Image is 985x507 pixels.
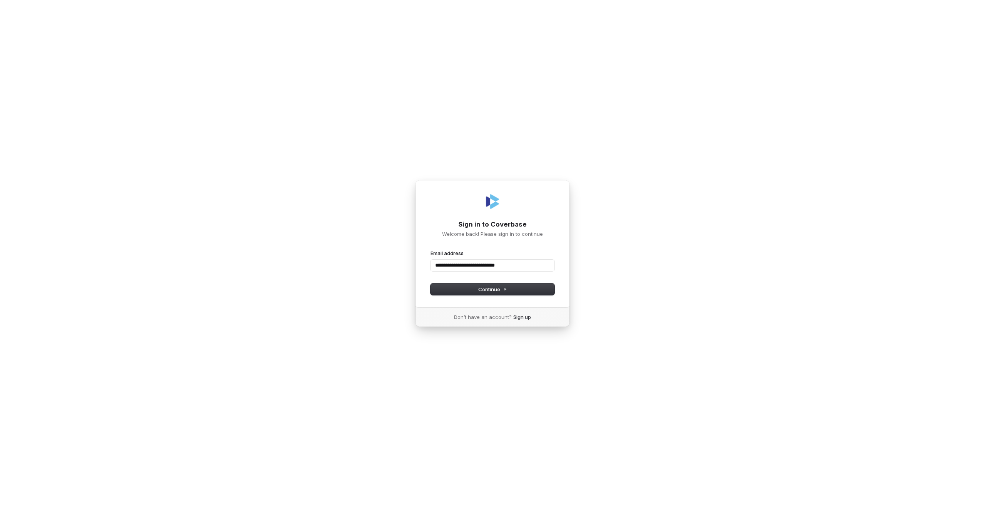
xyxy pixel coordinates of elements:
img: Coverbase [483,192,502,211]
span: Continue [478,286,507,293]
a: Sign up [513,314,531,320]
button: Continue [431,284,554,295]
p: Welcome back! Please sign in to continue [431,230,554,237]
h1: Sign in to Coverbase [431,220,554,229]
span: Don’t have an account? [454,314,512,320]
label: Email address [431,250,464,257]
